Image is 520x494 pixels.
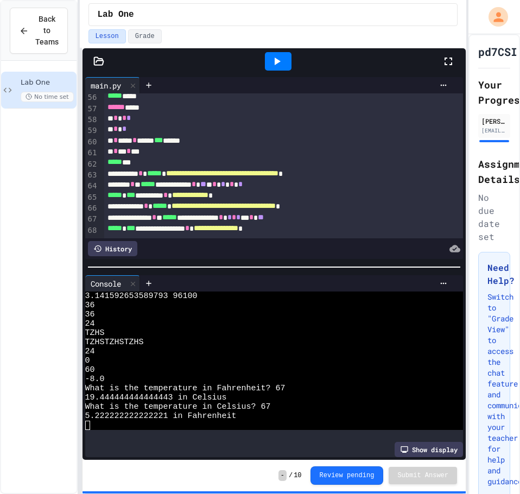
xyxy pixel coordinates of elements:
div: 59 [85,125,99,136]
span: What is the temperature in Fahrenheit? 67 [85,384,286,393]
span: -8.0 [85,375,105,384]
p: Switch to "Grade View" to access the chat feature and communicate with your teacher for help and ... [487,292,501,487]
button: Grade [128,29,162,43]
h1: pd7CSI [478,44,517,59]
div: 58 [85,115,99,125]
div: 64 [85,181,99,192]
div: History [88,241,137,256]
span: / [289,471,293,480]
span: 19.444444444444443 in Celsius [85,393,227,402]
div: 60 [85,137,99,148]
div: 67 [85,214,99,225]
span: 24 [85,347,95,356]
button: Back to Teams [10,8,68,54]
span: 5.222222222222221 in Fahrenheit [85,411,237,421]
span: TZHS [85,328,105,338]
div: 57 [85,104,99,115]
span: - [278,470,287,481]
div: main.py [85,80,126,91]
div: [EMAIL_ADDRESS][DOMAIN_NAME] [481,126,507,135]
div: 56 [85,92,99,103]
span: Lab One [98,8,134,21]
span: TZHSTZHSTZHS [85,338,144,347]
div: Console [85,275,140,292]
span: 60 [85,365,95,375]
span: 36 [85,301,95,310]
div: 63 [85,170,99,181]
span: 24 [85,319,95,328]
button: Review pending [310,466,384,485]
h2: Your Progress [478,77,510,107]
span: What is the temperature in Celsius? 67 [85,402,271,411]
div: main.py [85,77,140,93]
div: 65 [85,192,99,203]
div: 66 [85,203,99,214]
span: Back to Teams [35,14,59,48]
div: My Account [477,4,511,29]
span: 0 [85,356,90,365]
div: No due date set [478,191,510,243]
span: 36 [85,310,95,319]
span: 10 [294,471,301,480]
div: 62 [85,159,99,170]
h3: Need Help? [487,261,501,287]
span: Lab One [21,78,74,87]
span: No time set [21,92,74,102]
button: Lesson [88,29,126,43]
div: 61 [85,148,99,159]
span: Submit Answer [397,471,448,480]
span: 3.141592653589793 96100 [85,292,198,301]
button: Submit Answer [389,467,457,484]
div: Console [85,278,126,289]
div: Show display [395,442,463,457]
h2: Assignment Details [478,156,510,187]
div: 68 [85,225,99,236]
div: [PERSON_NAME] [481,116,507,126]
